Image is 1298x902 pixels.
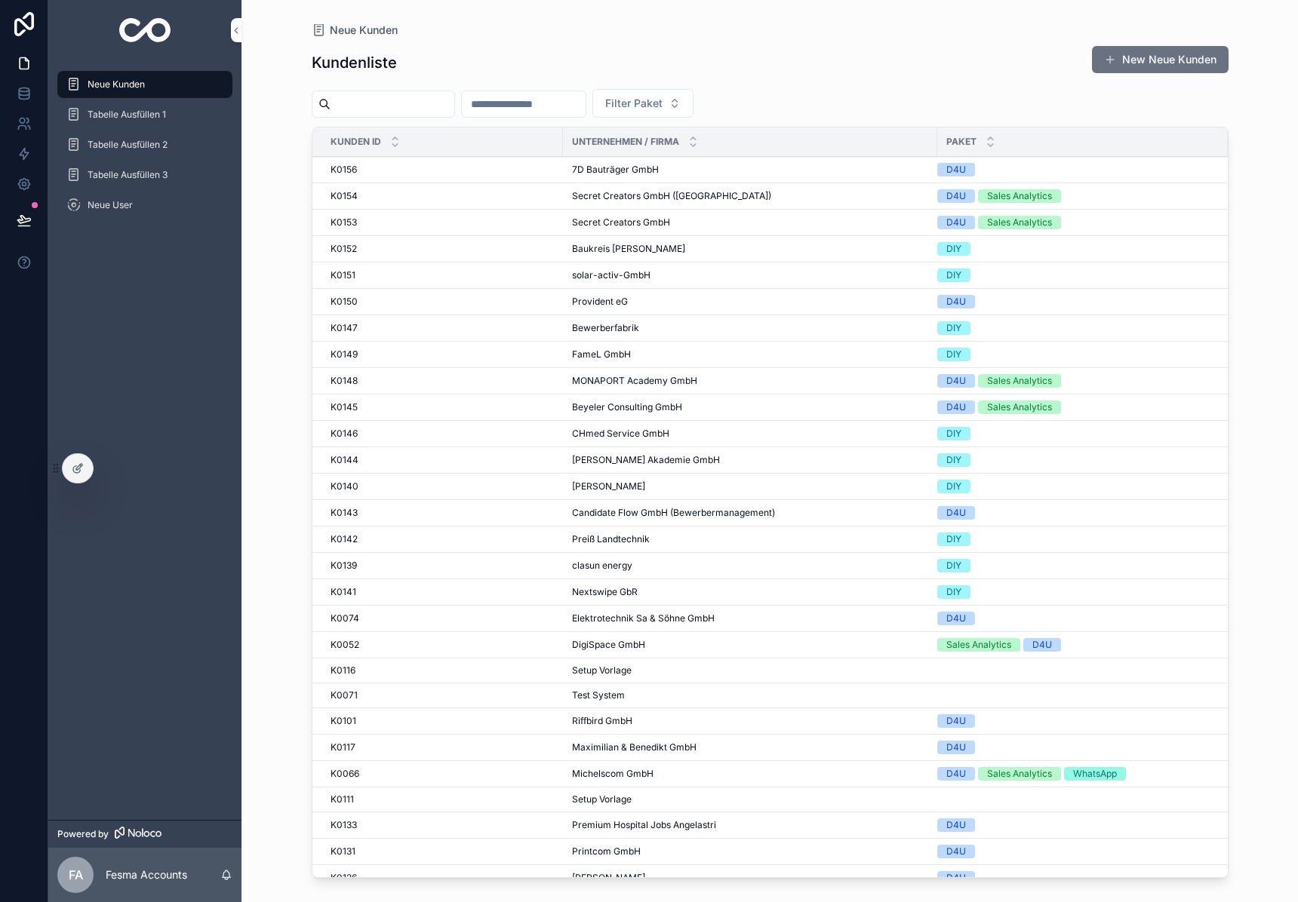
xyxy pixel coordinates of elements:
span: K0146 [331,428,358,440]
div: D4U [946,163,966,176]
div: DIY [946,480,961,493]
a: Baukreis [PERSON_NAME] [572,243,928,255]
a: Maximilian & Benedikt GmbH [572,741,928,753]
span: [PERSON_NAME] [572,480,645,492]
div: DIY [946,532,961,546]
span: FameL GmbH [572,348,631,360]
a: DigiSpace GmbH [572,639,928,651]
a: Neue User [57,192,232,219]
a: DIY [937,585,1210,599]
span: Tabelle Ausfüllen 3 [88,169,168,181]
a: Neue Kunden [312,23,398,38]
span: K0140 [331,480,358,492]
span: Paket [946,136,977,148]
div: DIY [946,453,961,467]
a: K0145 [331,401,554,413]
span: K0141 [331,586,356,598]
span: K0066 [331,768,359,780]
span: K0142 [331,533,358,545]
a: K0101 [331,715,554,727]
a: K0052 [331,639,554,651]
div: D4U [946,871,966,885]
a: clasun energy [572,560,928,572]
span: MONAPORT Academy GmbH [572,375,697,387]
div: DIY [946,348,961,361]
span: K0131 [331,845,355,858]
a: Premium Hospital Jobs Angelastri [572,819,928,831]
a: Beyeler Consulting GmbH [572,401,928,413]
a: K0142 [331,533,554,545]
a: K0148 [331,375,554,387]
a: [PERSON_NAME] [572,872,928,884]
span: Unternehmen / Firma [572,136,679,148]
span: K0052 [331,639,359,651]
a: Printcom GmbH [572,845,928,858]
span: Neue Kunden [88,78,145,91]
span: Tabelle Ausfüllen 2 [88,139,168,151]
span: Filter Paket [605,96,663,111]
a: Michelscom GmbH [572,768,928,780]
div: Sales Analytics [987,400,1052,414]
a: Sales AnalyticsD4U [937,638,1210,652]
span: Nextswipe GbR [572,586,638,598]
a: D4U [937,506,1210,520]
a: K0154 [331,190,554,202]
a: K0111 [331,793,554,805]
span: K0152 [331,243,357,255]
span: K0133 [331,819,357,831]
span: Bewerberfabrik [572,322,639,334]
span: Elektrotechnik Sa & Söhne GmbH [572,612,715,624]
div: Sales Analytics [987,189,1052,203]
a: CHmed Service GmbH [572,428,928,440]
span: K0150 [331,296,358,308]
span: solar-activ-GmbH [572,269,651,281]
a: DIY [937,559,1210,572]
span: Maximilian & Benedikt GmbH [572,741,697,753]
span: Riffbird GmbH [572,715,632,727]
div: DIY [946,242,961,256]
a: DIY [937,268,1210,282]
div: D4U [946,845,966,858]
a: K0140 [331,480,554,492]
a: DIY [937,321,1210,335]
a: Tabelle Ausfüllen 2 [57,131,232,158]
div: scrollable content [48,60,241,238]
a: Secret Creators GmbH ([GEOGRAPHIC_DATA]) [572,190,928,202]
span: [PERSON_NAME] Akademie GmbH [572,454,720,466]
div: DIY [946,559,961,572]
a: D4U [937,612,1210,625]
a: D4U [937,845,1210,858]
a: [PERSON_NAME] Akademie GmbH [572,454,928,466]
div: DIY [946,427,961,440]
a: DIY [937,453,1210,467]
a: K0153 [331,216,554,229]
span: K0149 [331,348,358,360]
span: K0117 [331,741,355,753]
span: Michelscom GmbH [572,768,654,780]
span: Setup Vorlage [572,664,632,676]
span: Preiß Landtechnik [572,533,650,545]
span: Premium Hospital Jobs Angelastri [572,819,716,831]
a: D4USales Analytics [937,216,1210,229]
a: DIY [937,242,1210,256]
a: FameL GmbH [572,348,928,360]
img: App logo [119,18,171,42]
span: K0111 [331,793,354,805]
span: Powered by [57,828,109,840]
a: K0133 [331,819,554,831]
div: D4U [946,741,966,754]
div: D4U [946,216,966,229]
span: Kunden ID [331,136,381,148]
a: Candidate Flow GmbH (Bewerbermanagement) [572,507,928,519]
button: New Neue Kunden [1092,46,1229,73]
a: DIY [937,480,1210,493]
a: MONAPORT Academy GmbH [572,375,928,387]
span: K0116 [331,664,355,676]
span: [PERSON_NAME] [572,872,645,884]
a: K0126 [331,872,554,884]
div: Sales Analytics [987,374,1052,388]
span: clasun energy [572,560,632,572]
a: K0117 [331,741,554,753]
span: Printcom GmbH [572,845,641,858]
